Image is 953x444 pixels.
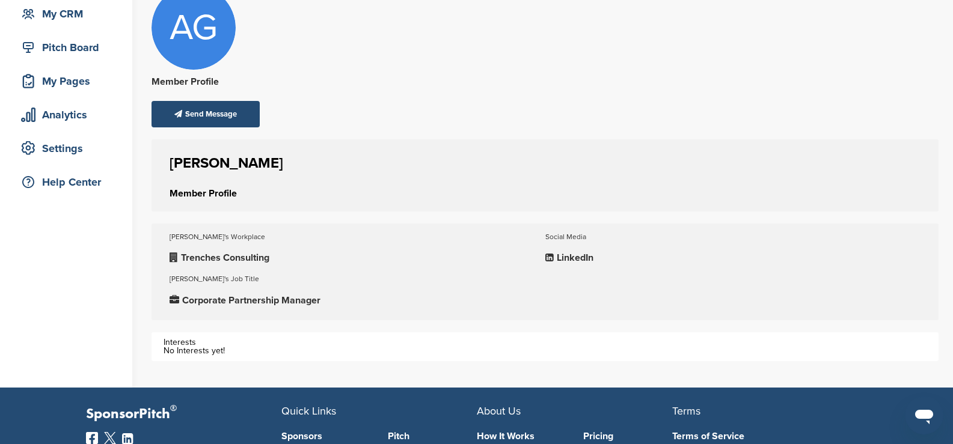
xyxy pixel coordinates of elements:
a: Terms of Service [672,431,850,441]
div: Analytics [18,104,120,126]
p: [PERSON_NAME]'s Workplace [170,230,545,245]
h1: [PERSON_NAME] [170,153,921,174]
a: Settings [12,135,120,162]
img: Facebook [86,432,98,444]
span: Terms [672,404,700,418]
a: Help Center [12,168,120,196]
div: Settings [18,138,120,159]
div: Pitch Board [18,37,120,58]
a: LinkedIn [545,251,921,266]
p: [PERSON_NAME]'s Job Title [170,272,545,287]
p: Corporate Partnership Manager [170,293,545,308]
div: No Interests yet! [164,347,927,355]
span: Quick Links [281,404,336,418]
div: Help Center [18,171,120,193]
a: Pitch [388,431,477,441]
h3: Member Profile [152,75,260,89]
a: My Pages [12,67,120,95]
h3: Member Profile [170,186,237,201]
span: ® [170,401,177,416]
span: Interests [164,337,196,347]
p: Trenches Consulting [170,251,545,266]
a: Sponsors [281,431,370,441]
p: SponsorPitch [86,406,281,423]
img: Twitter [104,432,116,444]
a: Pitch Board [12,34,120,61]
a: How It Works [477,431,566,441]
span: About Us [477,404,521,418]
iframe: Button to launch messaging window [905,396,943,434]
a: Analytics [12,101,120,129]
a: Send Message [152,101,260,127]
div: My CRM [18,3,120,25]
p: Social Media [545,230,921,245]
a: Pricing [583,431,672,441]
div: My Pages [18,70,120,92]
